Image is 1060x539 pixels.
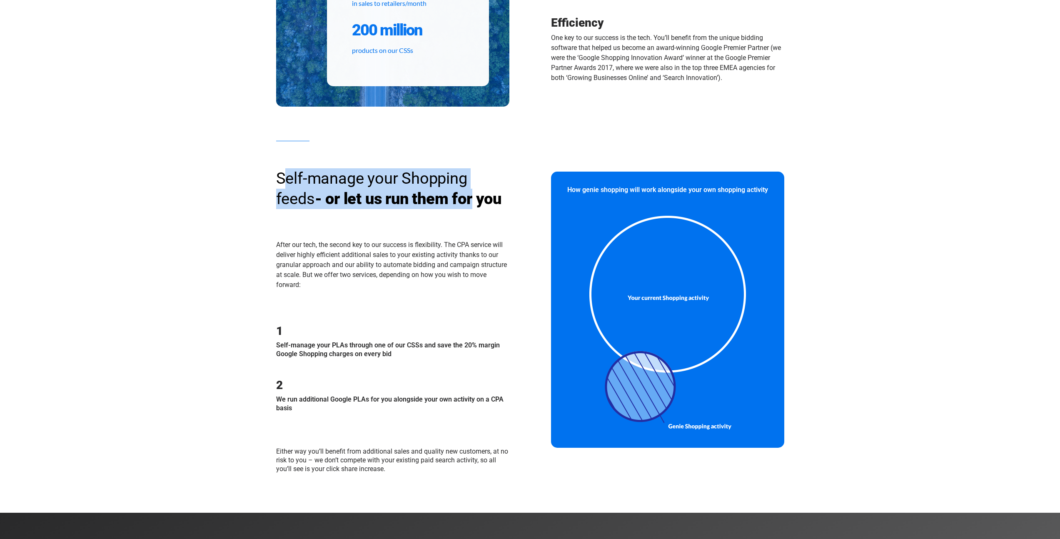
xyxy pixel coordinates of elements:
[276,169,467,208] span: Self-manage your Shopping feeds
[276,341,509,359] p: Self-manage your PLAs through one of our CSSs and save the 20% margin Google Shopping charges on ...
[276,378,283,392] span: 2
[276,447,508,473] span: Either way you’ll benefit from additional sales and quality new customers, at no risk to you – we...
[276,395,509,413] p: We run additional Google PLAs for you alongside your own activity on a CPA basis
[352,45,464,55] p: products on our CSSs
[551,33,784,83] p: One key to our success is the tech. You’ll benefit from the unique bidding software that helped u...
[551,16,604,30] span: Efficiency
[276,324,283,338] span: 1
[276,240,509,300] p: After our tech, the second key to our success is flexibility. The CPA service will deliver highly...
[352,20,464,40] h2: 200 million
[559,186,776,195] p: How genie shopping will work alongside your own shopping activity
[276,168,509,210] h3: - or let us run them for you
